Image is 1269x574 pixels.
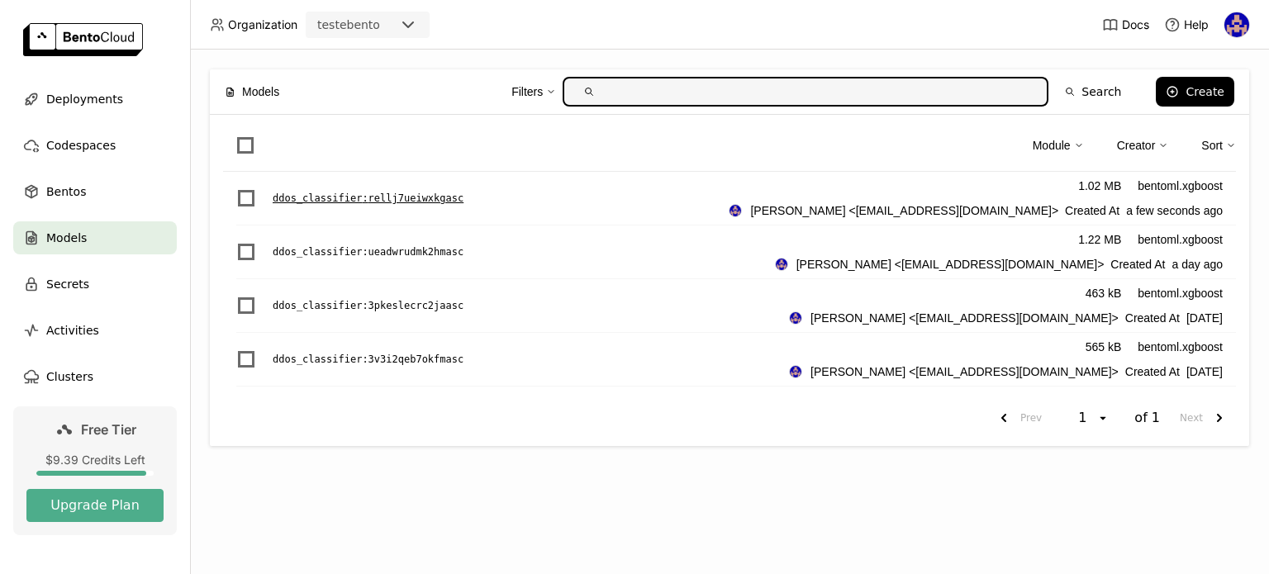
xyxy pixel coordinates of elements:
li: List item [223,225,1236,279]
button: next page. current page 1 of 1 [1173,403,1236,433]
span: a day ago [1172,255,1224,273]
a: Clusters [13,360,177,393]
p: ddos_classifier : rellj7ueiwxkgasc [273,190,463,206]
input: Selected testebento. [382,17,383,34]
a: ddos_classifier:3pkeslecrc2jaasc [273,297,789,314]
span: Docs [1122,17,1149,32]
a: Deployments [13,83,177,116]
button: Create [1156,77,1234,107]
button: Upgrade Plan [26,489,164,522]
a: ddos_classifier:rellj7ueiwxkgasc [273,190,729,206]
span: a few seconds ago [1126,202,1223,220]
span: of 1 [1134,410,1160,426]
div: 565 kB [1086,338,1122,356]
div: Sort [1201,136,1223,154]
a: ddos_classifier:3v3i2qeb7okfmasc [273,351,789,368]
div: bentoml.xgboost [1138,284,1223,302]
button: Search [1055,77,1131,107]
div: 463 kB [1086,284,1122,302]
span: Organization [228,17,297,32]
div: Sort [1201,128,1236,163]
div: Created At [775,255,1223,273]
span: Help [1184,17,1209,32]
a: Codespaces [13,129,177,162]
li: List item [223,172,1236,225]
a: Docs [1102,17,1149,33]
div: Filters [511,74,556,109]
p: ddos_classifier : ueadwrudmk2hmasc [273,244,463,260]
span: [DATE] [1186,363,1223,381]
span: [DATE] [1186,309,1223,327]
div: Create [1186,85,1224,98]
p: ddos_classifier : 3v3i2qeb7okfmasc [273,351,463,368]
button: previous page. current page 1 of 1 [987,403,1048,433]
a: Secrets [13,268,177,301]
div: Filters [511,83,543,101]
div: Created At [789,309,1223,327]
p: ddos_classifier : 3pkeslecrc2jaasc [273,297,463,314]
div: Creator [1117,136,1156,154]
li: List item [223,279,1236,333]
div: bentoml.xgboost [1138,338,1223,356]
div: $9.39 Credits Left [26,453,164,467]
span: Deployments [46,89,123,109]
a: ddos_classifier:ueadwrudmk2hmasc [273,244,775,260]
span: Models [46,228,87,248]
a: Free Tier$9.39 Credits LeftUpgrade Plan [13,406,177,535]
span: Secrets [46,274,89,294]
img: logo [23,23,143,56]
span: [PERSON_NAME] <[EMAIL_ADDRESS][DOMAIN_NAME]> [750,202,1058,220]
div: Module [1033,128,1084,163]
img: sidney santos [790,366,801,377]
div: bentoml.xgboost [1138,177,1223,195]
span: [PERSON_NAME] <[EMAIL_ADDRESS][DOMAIN_NAME]> [796,255,1105,273]
div: Module [1033,136,1071,154]
span: [PERSON_NAME] <[EMAIL_ADDRESS][DOMAIN_NAME]> [810,363,1119,381]
img: sidney santos [1224,12,1249,37]
img: sidney santos [730,205,741,216]
img: sidney santos [790,312,801,324]
li: List item [223,333,1236,387]
div: Help [1164,17,1209,33]
div: testebento [317,17,380,33]
span: Bentos [46,182,86,202]
span: Activities [46,320,99,340]
a: Bentos [13,175,177,208]
span: Codespaces [46,135,116,155]
div: 1.02 MB [1078,177,1121,195]
div: Creator [1117,128,1169,163]
img: sidney santos [776,259,787,270]
span: Clusters [46,367,93,387]
div: Created At [729,202,1223,220]
a: Models [13,221,177,254]
span: [PERSON_NAME] <[EMAIL_ADDRESS][DOMAIN_NAME]> [810,309,1119,327]
div: 1 [1073,410,1096,426]
span: Free Tier [81,421,136,438]
div: Created At [789,363,1223,381]
a: Activities [13,314,177,347]
span: Models [242,83,279,101]
svg: open [1096,411,1110,425]
div: bentoml.xgboost [1138,230,1223,249]
div: 1.22 MB [1078,230,1121,249]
